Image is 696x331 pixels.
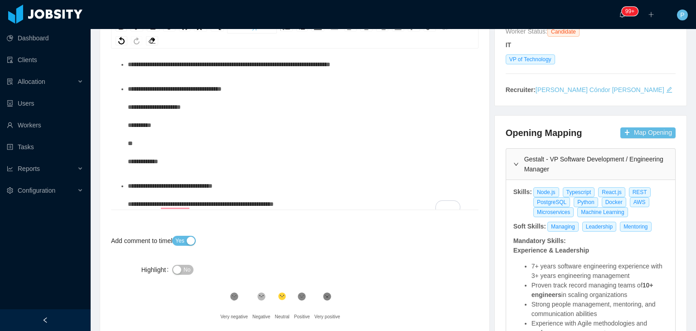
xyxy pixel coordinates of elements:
i: icon: line-chart [7,165,13,172]
a: Block Type [227,20,276,33]
strong: Mandatory Skills: [513,237,566,244]
strong: 10+ engineers [532,282,653,298]
div: Very negative [220,308,248,326]
span: Machine Learning [577,207,628,217]
label: Add comment to timeline? [111,237,191,244]
a: [PERSON_NAME] Cóndor [PERSON_NAME] [536,86,664,93]
div: rdw-wrapper [111,17,478,209]
span: Mentoring [620,222,651,232]
span: P [680,10,684,20]
a: icon: profileTasks [7,138,83,156]
span: React.js [598,187,625,197]
div: To enrich screen reader interactions, please activate Accessibility in Grammarly extension settings [118,55,472,214]
span: Reports [18,165,40,172]
span: Leadership [582,222,616,232]
li: 7+ years software engineering experience with 3+ years engineering management [532,262,668,281]
div: rdw-dropdown [227,20,277,34]
span: Python [574,197,598,207]
a: icon: auditClients [7,51,83,69]
span: Managing [547,222,579,232]
div: rdw-remove-control [144,36,160,45]
strong: Recruiter: [506,86,536,93]
span: Microservices [533,207,574,217]
span: Candidate [547,27,580,37]
div: rdw-toolbar [111,17,478,49]
button: icon: plusMap Opening [620,127,676,138]
strong: IT [506,41,511,49]
span: Configuration [18,187,55,194]
span: Yes [175,236,184,245]
li: Strong people management, mentoring, and communication abilities [532,300,668,319]
sup: 1735 [622,7,638,16]
strong: Skills: [513,188,532,195]
strong: Experience & Leadership [513,247,589,254]
div: Negative [252,308,270,326]
div: Neutral [275,308,290,326]
label: Highlight [141,266,172,273]
strong: Soft Skills: [513,223,546,230]
div: icon: rightGestalt - VP Software Development / Engineering Manager [506,149,675,180]
li: Proven track record managing teams of in scaling organizations [532,281,668,300]
div: rdw-history-control [114,36,144,45]
div: Remove [146,36,158,45]
a: icon: pie-chartDashboard [7,29,83,47]
span: PostgreSQL [533,197,570,207]
i: icon: right [513,161,519,167]
i: icon: setting [7,187,13,194]
span: No [184,265,190,274]
div: Positive [294,308,310,326]
div: Undo [116,36,127,45]
span: Typescript [563,187,595,197]
i: icon: plus [648,11,654,18]
span: Allocation [18,78,45,85]
h4: Opening Mapping [506,127,582,139]
i: icon: edit [666,87,672,93]
span: AWS [630,197,649,207]
span: VP of Technology [506,54,555,64]
i: icon: bell [619,11,625,18]
span: Node.js [533,187,559,197]
i: icon: solution [7,78,13,85]
a: icon: robotUsers [7,94,83,112]
div: rdw-block-control [226,20,278,34]
span: Docker [602,197,626,207]
div: Redo [131,36,142,45]
span: REST [629,187,651,197]
a: icon: userWorkers [7,116,83,134]
span: Worker Status: [506,28,547,35]
div: Very positive [314,308,340,326]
